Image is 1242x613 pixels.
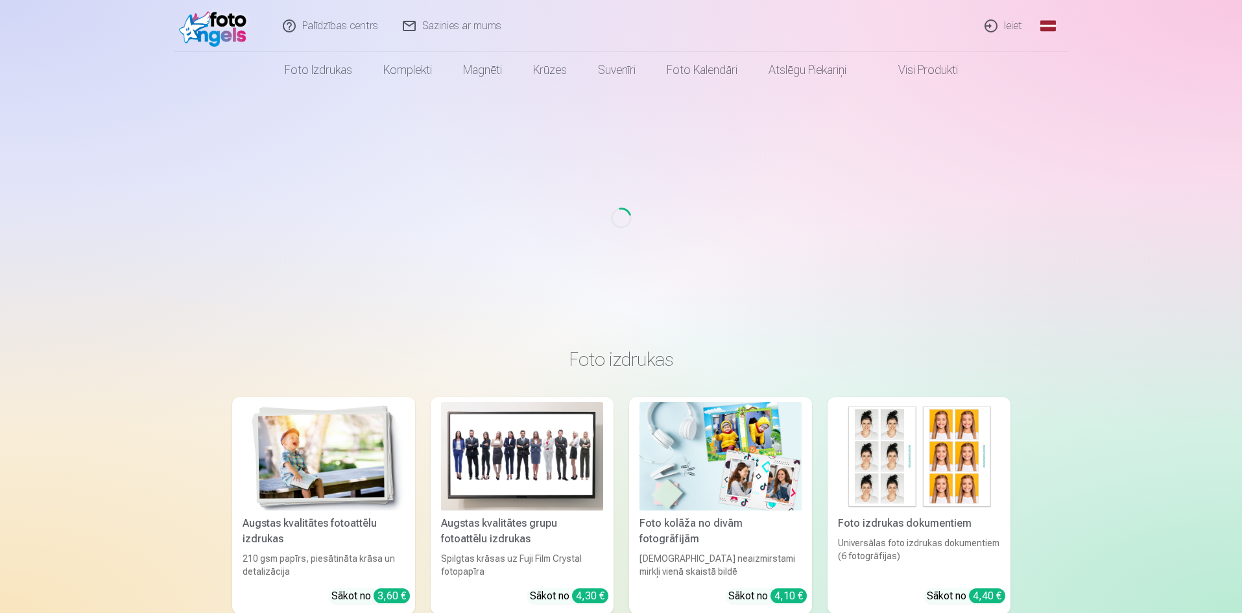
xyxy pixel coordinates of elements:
[753,52,862,88] a: Atslēgu piekariņi
[838,402,1000,511] img: Foto izdrukas dokumentiem
[518,52,582,88] a: Krūzes
[572,588,608,603] div: 4,30 €
[927,588,1005,604] div: Sākot no
[368,52,448,88] a: Komplekti
[374,588,410,603] div: 3,60 €
[634,552,807,578] div: [DEMOGRAPHIC_DATA] neaizmirstami mirkļi vienā skaistā bildē
[969,588,1005,603] div: 4,40 €
[237,516,410,547] div: Augstas kvalitātes fotoattēlu izdrukas
[833,516,1005,531] div: Foto izdrukas dokumentiem
[651,52,753,88] a: Foto kalendāri
[436,516,608,547] div: Augstas kvalitātes grupu fotoattēlu izdrukas
[639,402,802,511] img: Foto kolāža no divām fotogrāfijām
[269,52,368,88] a: Foto izdrukas
[770,588,807,603] div: 4,10 €
[448,52,518,88] a: Magnēti
[833,536,1005,578] div: Universālas foto izdrukas dokumentiem (6 fotogrāfijas)
[582,52,651,88] a: Suvenīri
[441,402,603,511] img: Augstas kvalitātes grupu fotoattēlu izdrukas
[634,516,807,547] div: Foto kolāža no divām fotogrāfijām
[243,348,1000,371] h3: Foto izdrukas
[243,402,405,511] img: Augstas kvalitātes fotoattēlu izdrukas
[862,52,973,88] a: Visi produkti
[436,552,608,578] div: Spilgtas krāsas uz Fuji Film Crystal fotopapīra
[179,5,254,47] img: /fa1
[530,588,608,604] div: Sākot no
[331,588,410,604] div: Sākot no
[237,552,410,578] div: 210 gsm papīrs, piesātināta krāsa un detalizācija
[728,588,807,604] div: Sākot no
